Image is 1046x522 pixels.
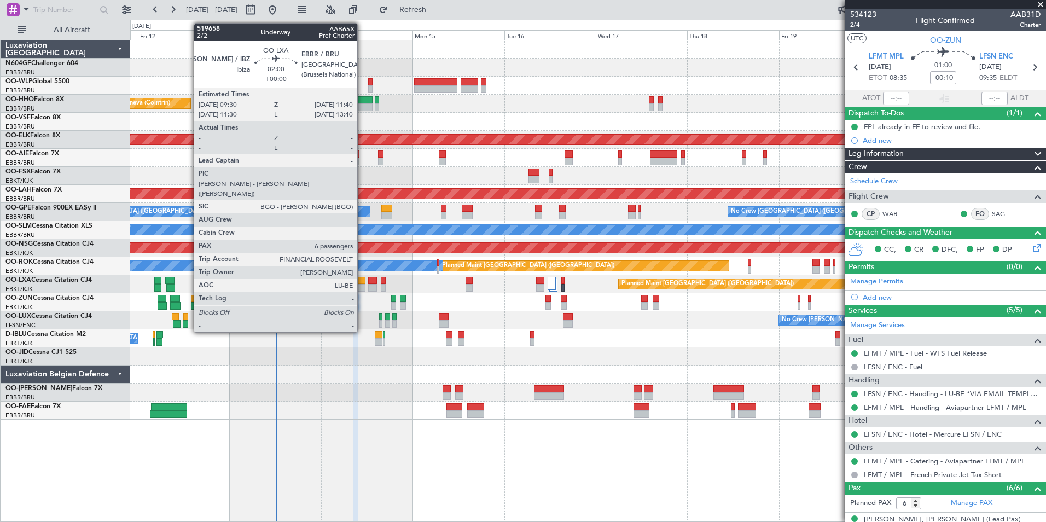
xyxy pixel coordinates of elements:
[863,293,1041,302] div: Add new
[687,30,778,40] div: Thu 18
[5,267,33,275] a: EBKT/KJK
[5,241,33,247] span: OO-NSG
[5,86,35,95] a: EBBR/BRU
[5,187,32,193] span: OO-LAH
[979,73,997,84] span: 09:35
[5,68,35,77] a: EBBR/BRU
[849,482,861,495] span: Pax
[33,2,96,18] input: Trip Number
[849,305,877,317] span: Services
[849,227,952,239] span: Dispatch Checks and Weather
[869,62,891,73] span: [DATE]
[992,209,1016,219] a: SAG
[5,385,102,392] a: OO-[PERSON_NAME]Falcon 7X
[5,349,77,356] a: OO-JIDCessna CJ1 525
[884,245,896,256] span: CC,
[979,62,1002,73] span: [DATE]
[849,161,867,173] span: Crew
[779,30,870,40] div: Fri 19
[5,231,35,239] a: EBBR/BRU
[864,456,1025,466] a: LFMT / MPL - Catering - Aviapartner LFMT / MPL
[5,403,61,410] a: OO-FAEFalcon 7X
[850,9,876,20] span: 534123
[5,357,33,366] a: EBKT/KJK
[5,123,35,131] a: EBBR/BRU
[864,389,1041,398] a: LFSN / ENC - Handling - LU-BE *VIA EMAIL TEMPLATE* LFSN / ENC
[999,73,1017,84] span: ELDT
[5,411,35,420] a: EBBR/BRU
[890,73,907,84] span: 08:35
[1007,304,1022,316] span: (5/5)
[1007,107,1022,119] span: (1/1)
[864,470,1002,479] a: LFMT / MPL - French Private Jet Tax Short
[5,96,34,103] span: OO-HHO
[976,245,984,256] span: FP
[864,349,987,358] a: LFMT / MPL - Fuel - WFS Fuel Release
[5,205,31,211] span: OO-GPE
[847,33,867,43] button: UTC
[1007,261,1022,272] span: (0/0)
[850,276,903,287] a: Manage Permits
[849,415,867,427] span: Hotel
[5,187,62,193] a: OO-LAHFalcon 7X
[132,22,151,31] div: [DATE]
[28,26,115,34] span: All Aircraft
[504,30,596,40] div: Tue 16
[5,349,28,356] span: OO-JID
[934,60,952,71] span: 01:00
[5,321,36,329] a: LFSN/ENC
[186,5,237,15] span: [DATE] - [DATE]
[979,51,1013,62] span: LFSN ENC
[5,277,31,283] span: OO-LXA
[782,312,913,328] div: No Crew [PERSON_NAME] ([PERSON_NAME])
[942,245,958,256] span: DFC,
[849,442,873,454] span: Others
[321,30,412,40] div: Sun 14
[5,132,30,139] span: OO-ELK
[374,1,439,19] button: Refresh
[862,93,880,104] span: ATOT
[5,60,78,67] a: N604GFChallenger 604
[849,148,904,160] span: Leg Information
[849,190,889,203] span: Flight Crew
[5,105,35,113] a: EBBR/BRU
[5,259,33,265] span: OO-ROK
[850,176,898,187] a: Schedule Crew
[5,295,94,301] a: OO-ZUNCessna Citation CJ4
[1007,482,1022,494] span: (6/6)
[5,114,31,121] span: OO-VSF
[5,223,92,229] a: OO-SLMCessna Citation XLS
[862,208,880,220] div: CP
[412,30,504,40] div: Mon 15
[5,169,61,175] a: OO-FSXFalcon 7X
[230,30,321,40] div: Sat 13
[1002,245,1012,256] span: DP
[883,92,909,105] input: --:--
[849,334,863,346] span: Fuel
[5,223,32,229] span: OO-SLM
[850,320,905,331] a: Manage Services
[5,78,32,85] span: OO-WLP
[971,208,989,220] div: FO
[5,78,69,85] a: OO-WLPGlobal 5500
[5,313,92,320] a: OO-LUXCessna Citation CJ4
[5,339,33,347] a: EBKT/KJK
[5,96,64,103] a: OO-HHOFalcon 8X
[5,241,94,247] a: OO-NSGCessna Citation CJ4
[390,6,436,14] span: Refresh
[1010,20,1041,30] span: Charter
[5,259,94,265] a: OO-ROKCessna Citation CJ4
[5,195,35,203] a: EBBR/BRU
[849,374,880,387] span: Handling
[5,169,31,175] span: OO-FSX
[850,498,891,509] label: Planned PAX
[863,136,1041,145] div: Add new
[951,498,992,509] a: Manage PAX
[5,277,92,283] a: OO-LXACessna Citation CJ4
[5,331,27,338] span: D-IBLU
[5,177,33,185] a: EBKT/KJK
[731,204,914,220] div: No Crew [GEOGRAPHIC_DATA] ([GEOGRAPHIC_DATA] National)
[849,261,874,274] span: Permits
[5,295,33,301] span: OO-ZUN
[882,209,907,219] a: WAR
